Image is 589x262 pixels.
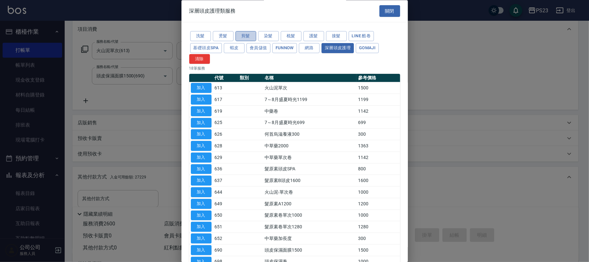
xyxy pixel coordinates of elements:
[326,31,347,41] button: 接髮
[356,43,379,53] button: Gomaji
[213,129,238,140] td: 626
[356,175,400,187] td: 1600
[191,188,212,198] button: 加入
[213,106,238,117] td: 619
[189,54,210,64] button: 清除
[303,31,324,41] button: 護髮
[356,106,400,117] td: 1142
[263,140,356,152] td: 中草藥2000
[356,221,400,233] td: 1280
[356,198,400,210] td: 1200
[191,118,212,128] button: 加入
[191,164,212,174] button: 加入
[356,129,400,140] td: 300
[190,31,211,41] button: 洗髮
[281,31,301,41] button: 梳髮
[263,175,356,187] td: 髮原素B頭皮1600
[224,43,245,53] button: 蝦皮
[356,82,400,94] td: 1500
[213,233,238,245] td: 652
[356,210,400,222] td: 1000
[191,245,212,255] button: 加入
[190,43,222,53] button: 基礎頭皮SPA
[213,82,238,94] td: 613
[191,130,212,140] button: 加入
[191,95,212,105] button: 加入
[246,43,270,53] button: 會員儲值
[191,199,212,209] button: 加入
[263,152,356,164] td: 中草藥單次卷
[213,74,238,83] th: 代號
[213,221,238,233] td: 651
[356,233,400,245] td: 300
[191,141,212,151] button: 加入
[356,140,400,152] td: 1363
[191,153,212,163] button: 加入
[189,66,400,72] p: 18 筆服務
[213,117,238,129] td: 625
[213,245,238,256] td: 690
[263,187,356,198] td: 火山泥-單次卷
[263,245,356,256] td: 頭皮保濕面膜1500
[263,74,356,83] th: 名稱
[263,82,356,94] td: 火山泥單次
[235,31,256,41] button: 剪髮
[191,83,212,93] button: 加入
[356,94,400,106] td: 1199
[263,117,356,129] td: 7～8月盛夏時光699
[356,245,400,256] td: 1500
[299,43,320,53] button: 網路
[322,43,354,53] button: 深層頭皮護理
[189,8,236,14] span: 深層頭皮護理類服務
[258,31,279,41] button: 染髮
[263,106,356,117] td: 中藥卷
[356,187,400,198] td: 1000
[213,198,238,210] td: 649
[263,233,356,245] td: 中草藥加長度
[238,74,263,83] th: 類別
[263,198,356,210] td: 髮原素A1200
[272,43,297,53] button: FUNNOW
[356,152,400,164] td: 1142
[349,31,374,41] button: LINE 酷卷
[263,129,356,140] td: 何首烏滋養液300
[263,221,356,233] td: 髮原素卷單次1280
[191,234,212,244] button: 加入
[356,164,400,175] td: 800
[191,176,212,186] button: 加入
[379,5,400,17] button: 關閉
[213,31,234,41] button: 燙髮
[263,94,356,106] td: 7～8月盛夏時光1199
[356,74,400,83] th: 參考價格
[356,117,400,129] td: 699
[213,164,238,175] td: 636
[263,164,356,175] td: 髮原素頭皮SPA
[213,210,238,222] td: 650
[213,94,238,106] td: 617
[191,106,212,116] button: 加入
[263,210,356,222] td: 髮原素卷單次1000
[191,211,212,221] button: 加入
[213,152,238,164] td: 629
[213,187,238,198] td: 644
[213,175,238,187] td: 637
[213,140,238,152] td: 628
[191,222,212,232] button: 加入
